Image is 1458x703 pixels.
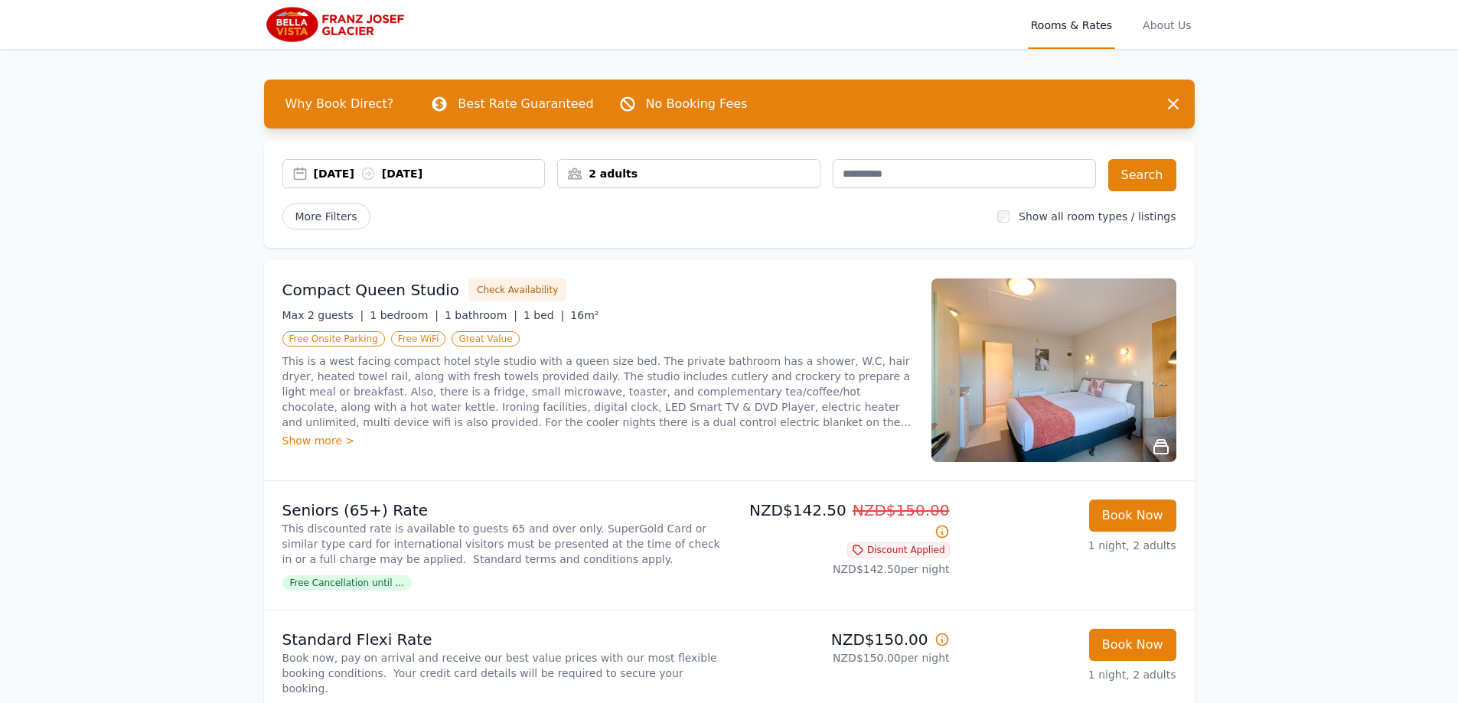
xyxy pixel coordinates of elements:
[314,166,545,181] div: [DATE] [DATE]
[458,95,593,113] p: Best Rate Guaranteed
[370,309,439,321] span: 1 bedroom |
[962,667,1176,682] p: 1 night, 2 adults
[273,89,406,119] span: Why Book Direct?
[282,279,460,301] h3: Compact Queen Studio
[282,353,913,430] p: This is a west facing compact hotel style studio with a queen size bed. The private bathroom has ...
[736,561,950,577] p: NZD$142.50 per night
[468,278,566,301] button: Check Availability
[1089,500,1176,532] button: Book Now
[524,309,564,321] span: 1 bed |
[391,331,446,347] span: Free WiFi
[1089,629,1176,661] button: Book Now
[853,501,950,519] span: NZD$150.00
[282,500,723,521] p: Seniors (65+) Rate
[736,629,950,650] p: NZD$150.00
[646,95,748,113] p: No Booking Fees
[962,538,1176,553] p: 1 night, 2 adults
[558,166,820,181] div: 2 adults
[282,575,412,591] span: Free Cancellation until ...
[570,309,599,321] span: 16m²
[282,650,723,696] p: Book now, pay on arrival and receive our best value prices with our most flexible booking conditi...
[1108,159,1176,191] button: Search
[282,331,385,347] span: Free Onsite Parking
[282,433,913,448] div: Show more >
[1019,210,1176,223] label: Show all room types / listings
[847,542,950,558] span: Discount Applied
[282,203,370,229] span: More Filters
[282,309,364,321] span: Max 2 guests |
[736,500,950,542] p: NZD$142.50
[282,629,723,650] p: Standard Flexi Rate
[264,6,411,43] img: Bella Vista Franz Josef Glacier
[452,331,519,347] span: Great Value
[736,650,950,666] p: NZD$150.00 per night
[282,521,723,567] p: This discounted rate is available to guests 65 and over only. SuperGold Card or similar type card...
[445,309,517,321] span: 1 bathroom |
